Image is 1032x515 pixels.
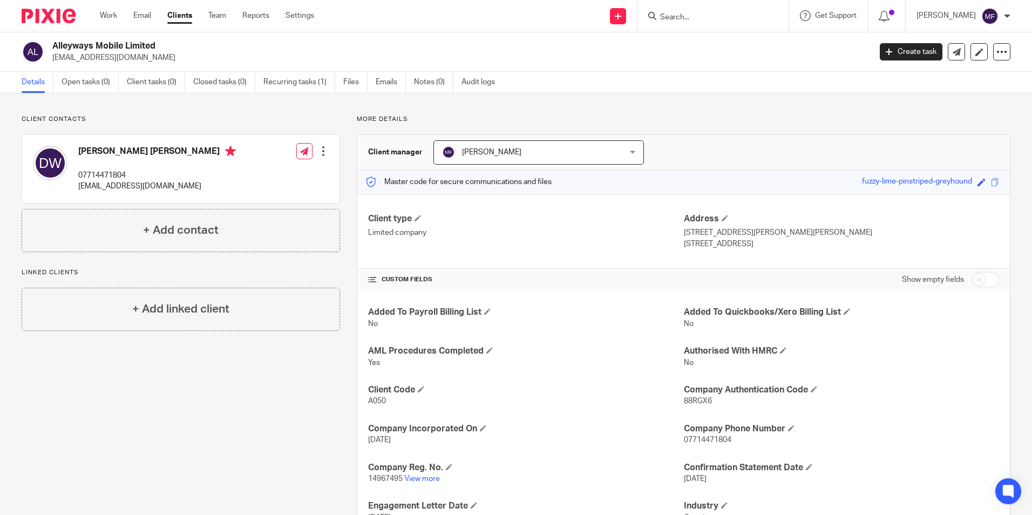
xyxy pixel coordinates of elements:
h4: Confirmation Statement Date [684,462,999,473]
span: [DATE] [368,436,391,444]
img: svg%3E [22,40,44,63]
h4: Industry [684,500,999,512]
img: svg%3E [33,146,67,180]
h4: Company Incorporated On [368,423,683,435]
h4: Company Reg. No. [368,462,683,473]
a: Clients [167,10,192,21]
p: [PERSON_NAME] [916,10,976,21]
h4: Client Code [368,384,683,396]
h4: Added To Quickbooks/Xero Billing List [684,307,999,318]
a: Audit logs [461,72,503,93]
a: Settings [286,10,314,21]
a: Open tasks (0) [62,72,119,93]
p: Limited company [368,227,683,238]
span: 07714471804 [684,436,731,444]
span: [PERSON_NAME] [462,148,521,156]
a: Details [22,72,53,93]
h4: Engagement Letter Date [368,500,683,512]
h4: Authorised With HMRC [684,345,999,357]
h4: + Add contact [143,222,219,239]
p: [STREET_ADDRESS][PERSON_NAME][PERSON_NAME] [684,227,999,238]
span: No [684,359,694,367]
a: Work [100,10,117,21]
img: svg%3E [442,146,455,159]
p: Client contacts [22,115,340,124]
p: [EMAIL_ADDRESS][DOMAIN_NAME] [52,52,864,63]
p: More details [357,115,1010,124]
input: Search [659,13,756,23]
span: No [368,320,378,328]
p: Linked clients [22,268,340,277]
span: Yes [368,359,380,367]
a: View more [404,475,440,483]
a: Reports [242,10,269,21]
h4: Client type [368,213,683,225]
h4: AML Procedures Completed [368,345,683,357]
span: A050 [368,397,386,405]
a: Files [343,72,368,93]
span: 14967495 [368,475,403,483]
img: svg%3E [981,8,999,25]
span: 88RGX6 [684,397,712,405]
div: fuzzy-lime-pinstriped-greyhound [862,176,972,188]
i: Primary [225,146,236,157]
p: [STREET_ADDRESS] [684,239,999,249]
label: Show empty fields [902,274,964,285]
a: Recurring tasks (1) [263,72,335,93]
p: Master code for secure communications and files [365,177,552,187]
a: Email [133,10,151,21]
p: [EMAIL_ADDRESS][DOMAIN_NAME] [78,181,236,192]
a: Team [208,10,226,21]
a: Create task [880,43,942,60]
img: Pixie [22,9,76,23]
h4: CUSTOM FIELDS [368,275,683,284]
h2: Alleyways Mobile Limited [52,40,701,52]
h4: Address [684,213,999,225]
h3: Client manager [368,147,423,158]
h4: Company Authentication Code [684,384,999,396]
span: Get Support [815,12,857,19]
a: Closed tasks (0) [193,72,255,93]
h4: + Add linked client [132,301,229,317]
span: [DATE] [684,475,707,483]
a: Client tasks (0) [127,72,185,93]
h4: [PERSON_NAME] [PERSON_NAME] [78,146,236,159]
span: No [684,320,694,328]
p: 07714471804 [78,170,236,181]
h4: Company Phone Number [684,423,999,435]
h4: Added To Payroll Billing List [368,307,683,318]
a: Emails [376,72,406,93]
a: Notes (0) [414,72,453,93]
